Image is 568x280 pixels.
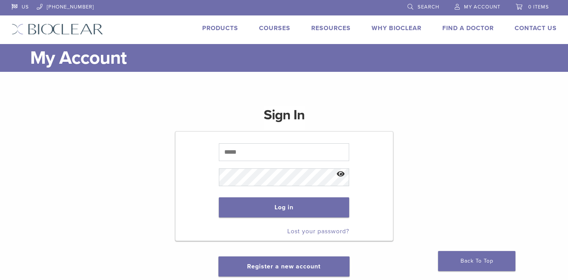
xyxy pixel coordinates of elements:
a: Resources [311,24,351,32]
a: Find A Doctor [442,24,494,32]
a: Courses [259,24,290,32]
a: Back To Top [438,251,515,271]
a: Contact Us [515,24,557,32]
button: Log in [219,197,349,217]
a: Lost your password? [287,227,349,235]
img: Bioclear [12,24,103,35]
span: Search [418,4,439,10]
h1: Sign In [264,106,305,131]
span: 0 items [528,4,549,10]
button: Show password [333,165,349,184]
a: Register a new account [247,263,321,270]
a: Why Bioclear [372,24,421,32]
a: Products [202,24,238,32]
span: My Account [464,4,500,10]
button: Register a new account [218,256,349,277]
h1: My Account [30,44,557,72]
